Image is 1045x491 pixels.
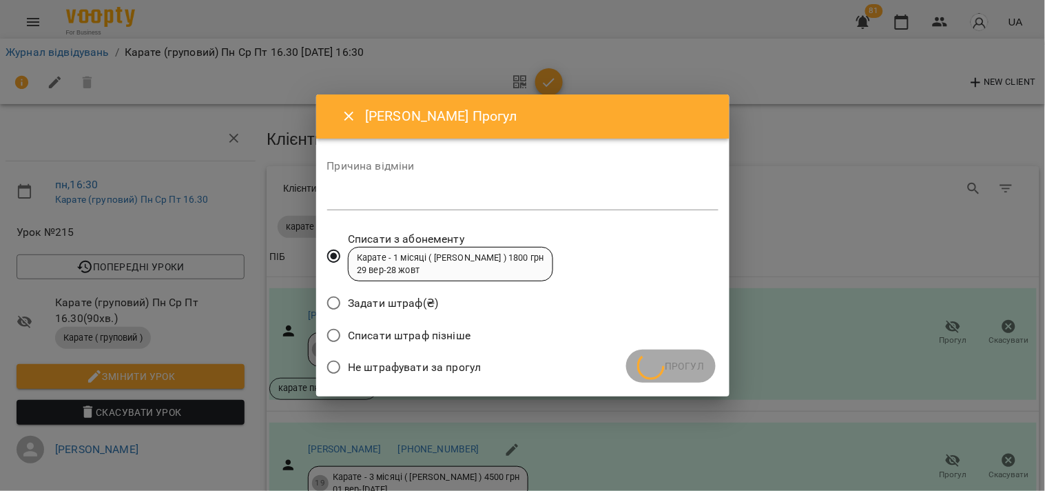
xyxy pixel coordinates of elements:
[357,252,544,277] div: Карате - 1 місяці ( [PERSON_NAME] ) 1800 грн 29 вер - 28 жовт
[348,295,438,312] span: Задати штраф(₴)
[348,359,481,376] span: Не штрафувати за прогул
[333,100,366,133] button: Close
[348,231,552,248] span: Списати з абонементу
[348,328,470,344] span: Списати штраф пізніше
[365,106,712,127] h6: [PERSON_NAME] Прогул
[327,161,718,172] label: Причина відміни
